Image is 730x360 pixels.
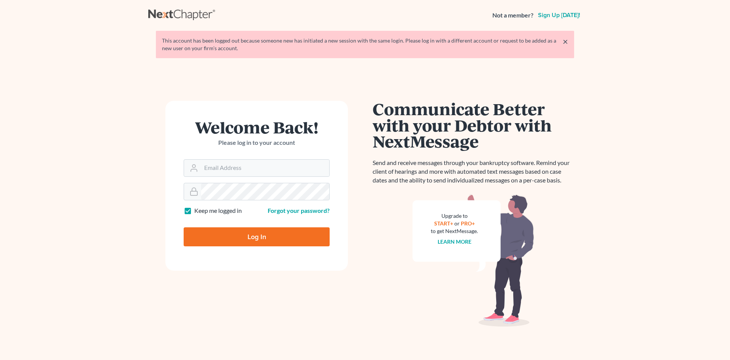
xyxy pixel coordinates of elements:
a: × [563,37,568,46]
p: Send and receive messages through your bankruptcy software. Remind your client of hearings and mo... [373,159,574,185]
a: PRO+ [461,220,475,227]
input: Log In [184,227,330,246]
span: or [454,220,460,227]
a: Sign up [DATE]! [536,12,582,18]
a: Forgot your password? [268,207,330,214]
label: Keep me logged in [194,206,242,215]
a: Learn more [438,238,471,245]
img: nextmessage_bg-59042aed3d76b12b5cd301f8e5b87938c9018125f34e5fa2b7a6b67550977c72.svg [413,194,534,327]
div: This account has been logged out because someone new has initiated a new session with the same lo... [162,37,568,52]
a: START+ [434,220,453,227]
p: Please log in to your account [184,138,330,147]
h1: Communicate Better with your Debtor with NextMessage [373,101,574,149]
div: to get NextMessage. [431,227,478,235]
h1: Welcome Back! [184,119,330,135]
input: Email Address [201,160,329,176]
div: Upgrade to [431,212,478,220]
strong: Not a member? [492,11,533,20]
